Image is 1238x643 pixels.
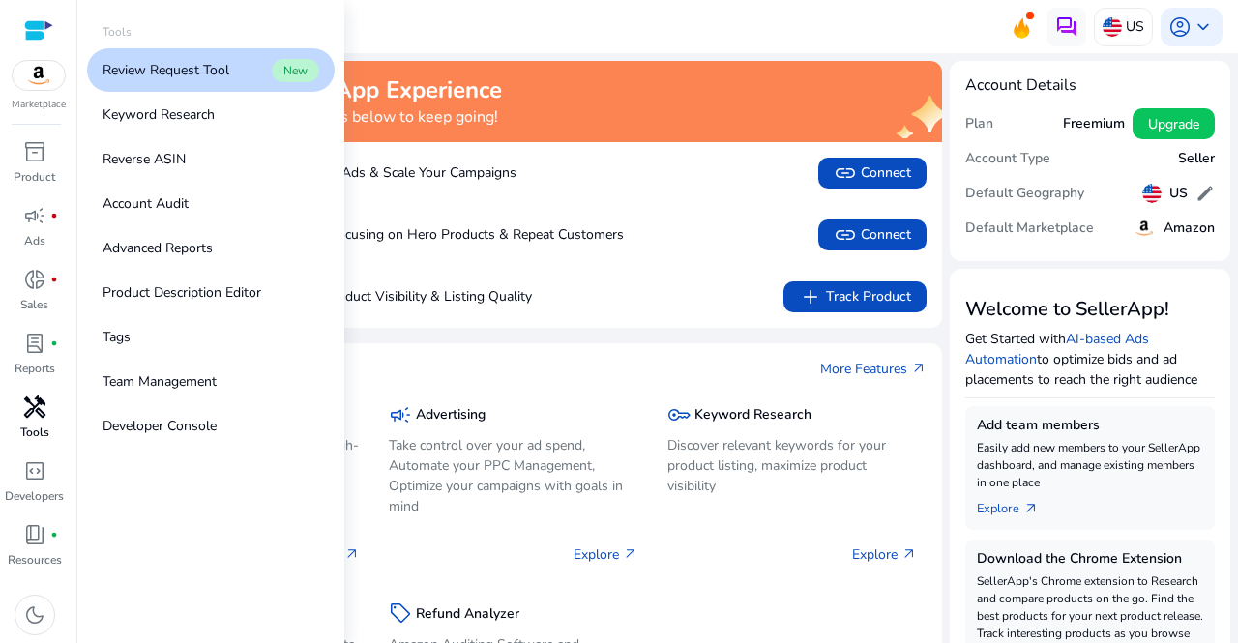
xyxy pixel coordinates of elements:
span: arrow_outward [623,546,638,562]
p: Get Started with to optimize bids and ad placements to reach the right audience [965,329,1215,390]
p: Product [14,168,55,186]
span: arrow_outward [344,546,360,562]
p: Account Audit [103,193,189,214]
span: donut_small [23,268,46,291]
h5: Download the Chrome Extension [977,551,1203,568]
p: Sales [20,296,48,313]
img: us.svg [1142,184,1162,203]
span: code_blocks [23,459,46,482]
p: Explore [852,544,917,565]
p: Easily add new members to your SellerApp dashboard, and manage existing members in one place [977,439,1203,491]
h4: Account Details [965,76,1215,95]
p: Reverse ASIN [103,149,186,169]
h5: US [1169,186,1188,202]
button: linkConnect [818,219,927,250]
span: campaign [23,204,46,227]
span: arrow_outward [901,546,917,562]
p: Developer Console [103,416,217,436]
img: amazon.svg [13,61,65,90]
p: Marketplace [12,98,66,112]
button: linkConnect [818,158,927,189]
span: handyman [23,395,46,419]
p: Discover relevant keywords for your product listing, maximize product visibility [667,435,917,496]
h5: Default Marketplace [965,220,1094,237]
span: book_4 [23,523,46,546]
span: keyboard_arrow_down [1192,15,1215,39]
span: arrow_outward [911,361,927,376]
span: add [799,285,822,308]
span: arrow_outward [1023,501,1039,516]
span: edit [1195,184,1215,203]
h5: Amazon [1164,220,1215,237]
p: Keyword Research [103,104,215,125]
p: Reports [15,360,55,377]
span: Upgrade [1148,114,1199,134]
span: fiber_manual_record [50,276,58,283]
p: Tags [103,327,131,347]
img: us.svg [1103,17,1122,37]
p: US [1126,10,1144,44]
p: Boost Sales by Focusing on Hero Products & Repeat Customers [135,224,624,245]
p: Resources [8,551,62,569]
span: inventory_2 [23,140,46,163]
span: lab_profile [23,332,46,355]
span: link [834,161,857,185]
span: fiber_manual_record [50,212,58,219]
p: Ads [24,232,45,249]
span: Track Product [799,285,911,308]
p: Developers [5,487,64,505]
p: Tools [20,424,49,441]
span: New [272,59,319,82]
span: dark_mode [23,603,46,627]
p: Advanced Reports [103,238,213,258]
h5: Freemium [1063,116,1125,132]
h5: Plan [965,116,993,132]
p: Team Management [103,371,217,392]
span: account_circle [1168,15,1192,39]
span: key [667,403,691,426]
a: More Featuresarrow_outward [820,359,927,379]
span: campaign [389,403,412,426]
h3: Welcome to SellerApp! [965,298,1215,321]
h5: Seller [1178,151,1215,167]
h5: Refund Analyzer [416,606,519,623]
p: Product Description Editor [103,282,261,303]
button: Upgrade [1133,108,1215,139]
span: sell [389,601,412,625]
img: amazon.svg [1133,217,1156,240]
span: link [834,223,857,247]
span: Connect [834,161,911,185]
button: addTrack Product [783,281,927,312]
p: Take control over your ad spend, Automate your PPC Management, Optimize your campaigns with goals... [389,435,638,516]
a: Explorearrow_outward [977,491,1054,518]
h5: Keyword Research [694,407,811,424]
h5: Advertising [416,407,486,424]
span: fiber_manual_record [50,531,58,539]
p: Explore [574,544,638,565]
p: Review Request Tool [103,60,229,80]
h5: Default Geography [965,186,1084,202]
h5: Add team members [977,418,1203,434]
span: fiber_manual_record [50,339,58,347]
h5: Account Type [965,151,1050,167]
a: AI-based Ads Automation [965,330,1149,368]
span: Connect [834,223,911,247]
p: Tools [103,23,132,41]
